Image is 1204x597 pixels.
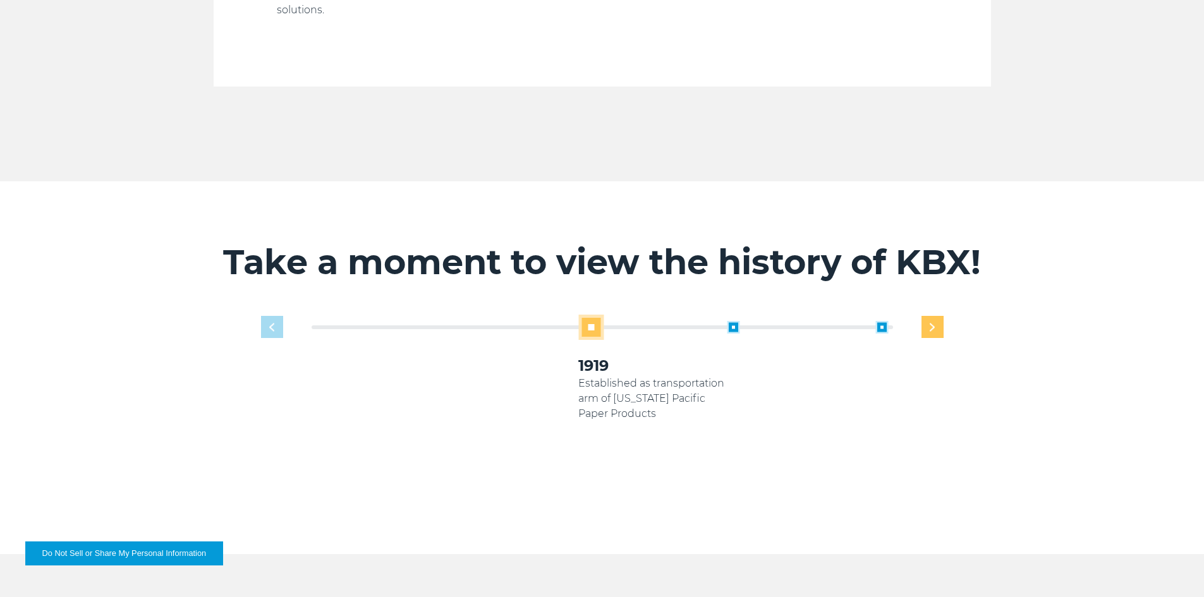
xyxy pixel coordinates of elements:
[25,541,223,565] button: Do Not Sell or Share My Personal Information
[214,241,991,283] h2: Take a moment to view the history of KBX!
[578,356,727,376] h3: 1919
[578,376,727,421] p: Established as transportation arm of [US_STATE] Pacific Paper Products
[921,316,944,338] div: Next slide
[930,323,935,331] img: next slide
